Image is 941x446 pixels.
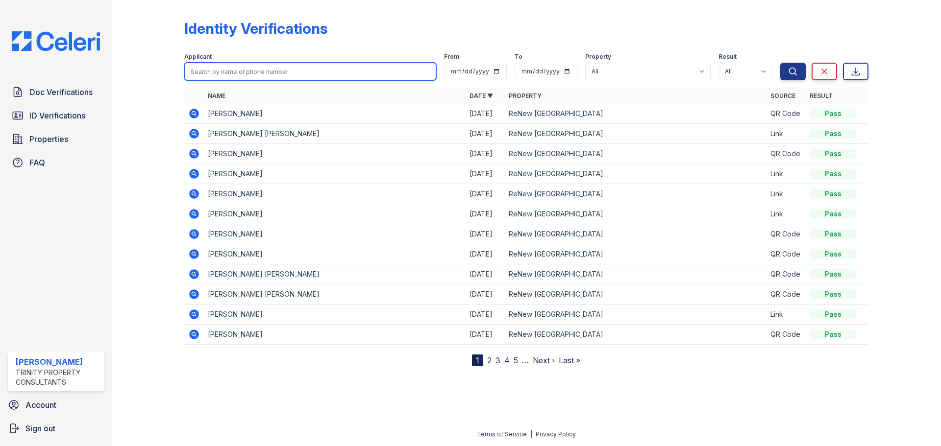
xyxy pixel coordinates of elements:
span: Doc Verifications [29,86,93,98]
td: ReNew [GEOGRAPHIC_DATA] [505,305,767,325]
label: Applicant [184,53,212,61]
td: [DATE] [466,305,505,325]
td: QR Code [767,144,806,164]
td: ReNew [GEOGRAPHIC_DATA] [505,325,767,345]
div: Pass [810,129,857,139]
td: Link [767,124,806,144]
td: Link [767,164,806,184]
td: [DATE] [466,204,505,224]
td: [PERSON_NAME] [204,104,466,124]
td: QR Code [767,224,806,244]
a: Doc Verifications [8,82,104,102]
label: To [515,53,522,61]
div: Trinity Property Consultants [16,368,100,387]
td: [DATE] [466,144,505,164]
span: ID Verifications [29,110,85,121]
td: [DATE] [466,184,505,204]
td: [PERSON_NAME] [204,325,466,345]
label: From [444,53,459,61]
div: Pass [810,249,857,259]
a: ID Verifications [8,106,104,125]
a: 4 [504,355,510,365]
div: Pass [810,149,857,159]
td: [DATE] [466,325,505,345]
td: ReNew [GEOGRAPHIC_DATA] [505,244,767,264]
td: QR Code [767,244,806,264]
td: QR Code [767,284,806,305]
div: Identity Verifications [184,20,327,37]
a: 3 [495,355,500,365]
div: | [530,430,532,438]
span: Account [25,399,56,411]
a: Name [208,92,225,99]
td: [PERSON_NAME] [PERSON_NAME] [204,124,466,144]
div: 1 [472,354,483,366]
a: Date ▼ [470,92,493,99]
div: Pass [810,329,857,339]
label: Property [585,53,611,61]
a: 2 [487,355,492,365]
td: [DATE] [466,244,505,264]
span: Properties [29,133,68,145]
td: Link [767,184,806,204]
td: QR Code [767,104,806,124]
td: [PERSON_NAME] [204,244,466,264]
a: Properties [8,129,104,149]
td: ReNew [GEOGRAPHIC_DATA] [505,164,767,184]
a: Source [770,92,795,99]
span: FAQ [29,157,45,168]
div: Pass [810,169,857,179]
div: Pass [810,309,857,319]
td: ReNew [GEOGRAPHIC_DATA] [505,124,767,144]
span: … [522,354,529,366]
td: QR Code [767,264,806,284]
a: Account [4,395,108,415]
td: [DATE] [466,224,505,244]
a: Sign out [4,419,108,438]
td: ReNew [GEOGRAPHIC_DATA] [505,104,767,124]
input: Search by name or phone number [184,63,436,80]
div: [PERSON_NAME] [16,356,100,368]
td: ReNew [GEOGRAPHIC_DATA] [505,204,767,224]
a: Result [810,92,833,99]
td: ReNew [GEOGRAPHIC_DATA] [505,264,767,284]
a: Next › [533,355,555,365]
a: Property [509,92,542,99]
td: [PERSON_NAME] [204,144,466,164]
td: [PERSON_NAME] [204,184,466,204]
td: [PERSON_NAME] [PERSON_NAME] [204,284,466,305]
div: Pass [810,109,857,118]
td: [DATE] [466,264,505,284]
td: [DATE] [466,284,505,305]
label: Result [718,53,737,61]
a: Terms of Service [477,430,527,438]
td: [PERSON_NAME] [204,204,466,224]
td: QR Code [767,325,806,345]
a: 5 [514,355,518,365]
td: Link [767,204,806,224]
img: CE_Logo_Blue-a8612792a0a2168367f1c8372b55b34899dd931a85d93a1a3d3e32e68fde9ad4.png [4,31,108,51]
td: Link [767,305,806,325]
td: ReNew [GEOGRAPHIC_DATA] [505,184,767,204]
div: Pass [810,229,857,239]
td: ReNew [GEOGRAPHIC_DATA] [505,224,767,244]
a: Last » [559,355,580,365]
div: Pass [810,209,857,219]
td: [DATE] [466,104,505,124]
td: [PERSON_NAME] [204,305,466,325]
td: [PERSON_NAME] [204,224,466,244]
span: Sign out [25,423,55,434]
div: Pass [810,269,857,279]
td: ReNew [GEOGRAPHIC_DATA] [505,284,767,305]
a: Privacy Policy [536,430,576,438]
td: ReNew [GEOGRAPHIC_DATA] [505,144,767,164]
td: [DATE] [466,164,505,184]
td: [PERSON_NAME] [204,164,466,184]
td: [PERSON_NAME] [PERSON_NAME] [204,264,466,284]
a: FAQ [8,153,104,172]
div: Pass [810,189,857,199]
div: Pass [810,289,857,299]
td: [DATE] [466,124,505,144]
